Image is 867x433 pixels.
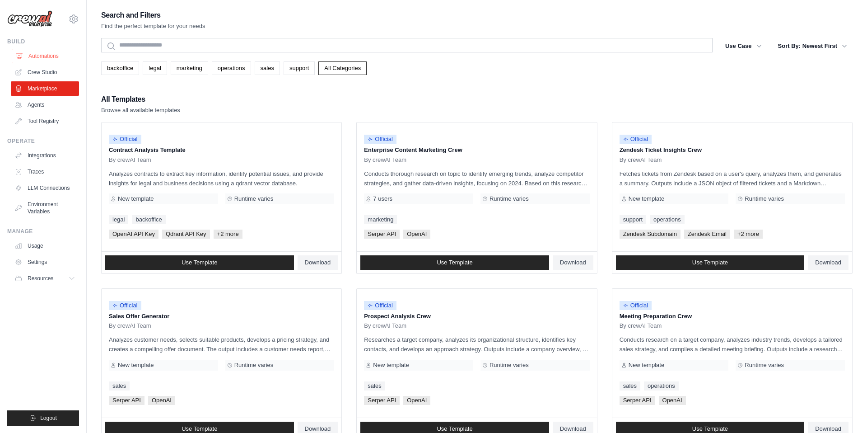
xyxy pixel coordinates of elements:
span: New template [373,362,409,369]
p: Enterprise Content Marketing Crew [364,146,589,155]
p: Meeting Preparation Crew [620,312,845,321]
p: Prospect Analysis Crew [364,312,589,321]
span: By crewAI Team [364,156,406,164]
div: Build [7,38,79,45]
span: Qdrant API Key [162,230,210,239]
span: OpenAI API Key [109,230,158,239]
p: Browse all available templates [101,106,180,115]
a: support [284,61,315,75]
span: New template [118,362,154,369]
a: Use Template [105,255,294,270]
span: OpenAI [148,396,175,405]
a: Tool Registry [11,114,79,128]
a: Download [553,255,593,270]
a: All Categories [318,61,367,75]
a: backoffice [132,215,165,224]
a: Use Template [616,255,805,270]
a: Download [808,255,848,270]
span: Zendesk Subdomain [620,230,681,239]
span: Download [560,259,586,266]
p: Researches a target company, analyzes its organizational structure, identifies key contacts, and ... [364,335,589,354]
span: Resources [28,275,53,282]
a: operations [212,61,251,75]
p: Sales Offer Generator [109,312,334,321]
span: Serper API [364,396,400,405]
span: Zendesk Email [684,230,730,239]
span: OpenAI [403,396,430,405]
span: Use Template [182,259,217,266]
span: Download [815,259,841,266]
span: Use Template [182,425,217,433]
span: OpenAI [403,230,430,239]
span: Download [815,425,841,433]
span: Official [364,301,396,310]
span: Use Template [437,425,472,433]
span: By crewAI Team [109,156,151,164]
a: sales [364,381,385,391]
a: Agents [11,98,79,112]
a: Download [298,255,338,270]
p: Contract Analysis Template [109,146,334,155]
span: Use Template [692,259,728,266]
button: Sort By: Newest First [773,38,853,54]
p: Zendesk Ticket Insights Crew [620,146,845,155]
a: sales [109,381,130,391]
span: +2 more [214,230,242,239]
span: Serper API [364,230,400,239]
p: Find the perfect template for your needs [101,22,205,31]
h2: All Templates [101,93,180,106]
a: LLM Connections [11,181,79,195]
a: Traces [11,165,79,179]
span: Download [305,259,331,266]
span: Use Template [437,259,472,266]
a: marketing [171,61,208,75]
a: Settings [11,255,79,269]
span: Serper API [109,396,144,405]
h2: Search and Filters [101,9,205,22]
a: backoffice [101,61,139,75]
span: Runtime varies [489,195,529,202]
button: Use Case [720,38,767,54]
img: Logo [7,10,52,28]
a: Marketplace [11,81,79,96]
span: By crewAI Team [620,322,662,329]
p: Analyzes customer needs, selects suitable products, develops a pricing strategy, and creates a co... [109,335,334,354]
div: Manage [7,228,79,235]
span: New template [118,195,154,202]
a: sales [255,61,280,75]
span: Runtime varies [234,195,274,202]
span: 7 users [373,195,392,202]
span: Runtime varies [234,362,274,369]
span: Runtime varies [745,362,784,369]
span: OpenAI [659,396,686,405]
p: Analyzes contracts to extract key information, identify potential issues, and provide insights fo... [109,169,334,188]
span: Runtime varies [745,195,784,202]
span: Official [109,301,141,310]
span: Download [305,425,331,433]
a: Usage [11,239,79,253]
a: support [620,215,646,224]
a: operations [650,215,685,224]
a: Use Template [360,255,549,270]
span: Logout [40,414,57,422]
a: marketing [364,215,397,224]
span: +2 more [734,230,763,239]
button: Resources [11,271,79,286]
a: sales [620,381,640,391]
span: Official [109,135,141,144]
a: operations [644,381,679,391]
button: Logout [7,410,79,426]
div: Operate [7,137,79,145]
p: Conducts research on a target company, analyzes industry trends, develops a tailored sales strate... [620,335,845,354]
span: By crewAI Team [109,322,151,329]
a: legal [143,61,167,75]
a: Crew Studio [11,65,79,80]
span: Official [620,301,652,310]
span: Use Template [692,425,728,433]
span: Official [620,135,652,144]
a: legal [109,215,128,224]
p: Fetches tickets from Zendesk based on a user's query, analyzes them, and generates a summary. Out... [620,169,845,188]
span: By crewAI Team [364,322,406,329]
span: Serper API [620,396,655,405]
a: Integrations [11,148,79,163]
